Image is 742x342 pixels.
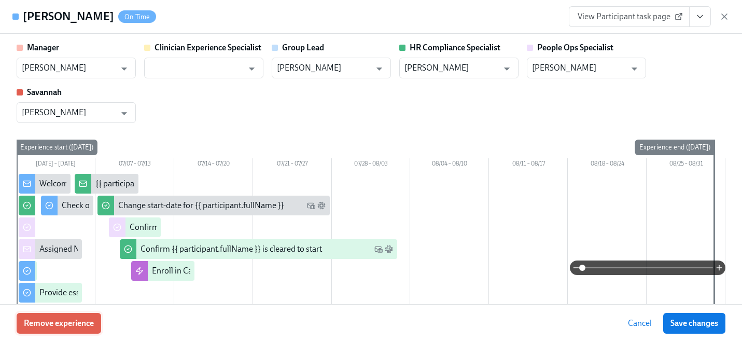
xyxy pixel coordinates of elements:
[568,158,647,172] div: 08/18 – 08/24
[174,158,253,172] div: 07/14 – 07/20
[155,43,261,52] strong: Clinician Experience Specialist
[24,318,94,329] span: Remove experience
[39,178,234,189] div: Welcome from the Charlie Health Compliance Team 👋
[62,200,211,211] div: Check out our recommended laptop specs
[27,43,59,52] strong: Manager
[621,313,659,334] button: Cancel
[253,158,332,172] div: 07/21 – 07/27
[385,245,393,253] svg: Slack
[130,222,239,233] div: Confirm cleared by People Ops
[116,105,132,121] button: Open
[537,43,613,52] strong: People Ops Specialist
[27,87,62,97] strong: Savannah
[578,11,681,22] span: View Participant task page
[670,318,718,329] span: Save changes
[371,61,387,77] button: Open
[95,178,307,189] div: {{ participant.fullName }} has filled out the onboarding form
[23,9,114,24] h4: [PERSON_NAME]
[118,13,156,21] span: On Time
[626,61,642,77] button: Open
[17,313,101,334] button: Remove experience
[244,61,260,77] button: Open
[118,200,284,211] div: Change start-date for {{ participant.fullName }}
[95,158,174,172] div: 07/07 – 07/13
[569,6,690,27] a: View Participant task page
[374,245,383,253] svg: Work Email
[317,201,326,210] svg: Slack
[39,287,201,298] div: Provide essential professional documentation
[116,61,132,77] button: Open
[410,43,500,52] strong: HR Compliance Specialist
[16,140,97,155] div: Experience start ([DATE])
[282,43,324,52] strong: Group Lead
[410,158,489,172] div: 08/04 – 08/10
[689,6,711,27] button: View task page
[628,318,652,329] span: Cancel
[499,61,515,77] button: Open
[663,313,725,334] button: Save changes
[39,243,107,255] div: Assigned New Hire
[332,158,411,172] div: 07/28 – 08/03
[647,158,725,172] div: 08/25 – 08/31
[635,140,715,155] div: Experience end ([DATE])
[141,243,322,255] div: Confirm {{ participant.fullName }} is cleared to start
[17,158,95,172] div: [DATE] – [DATE]
[307,201,315,210] svg: Work Email
[489,158,568,172] div: 08/11 – 08/17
